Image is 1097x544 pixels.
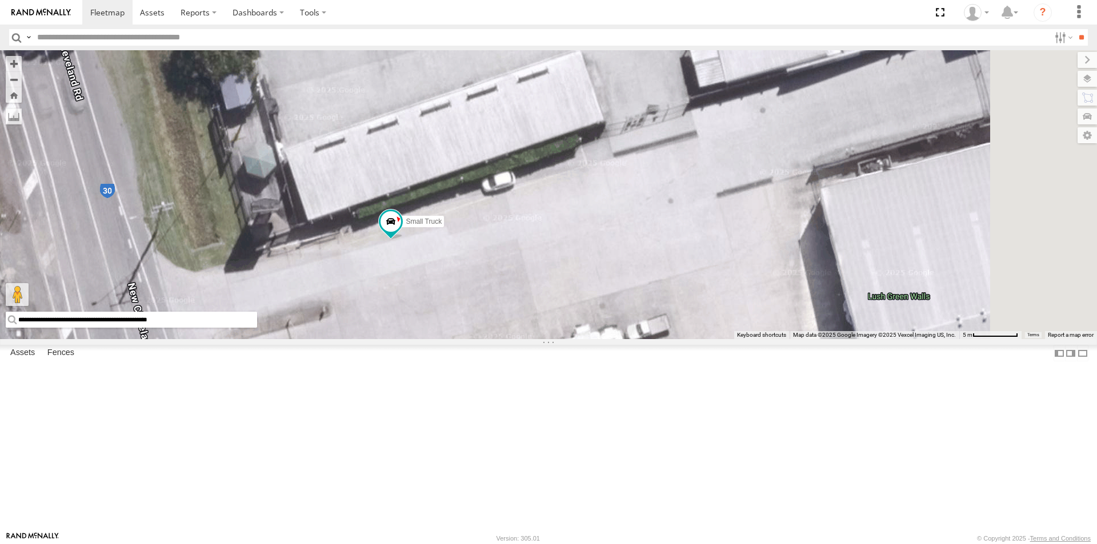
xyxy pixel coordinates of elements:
a: Terms and Conditions [1030,535,1091,542]
label: Search Query [24,29,33,46]
a: Report a map error [1048,332,1094,338]
label: Dock Summary Table to the Right [1065,345,1076,361]
button: Map scale: 5 m per 76 pixels [959,331,1022,339]
div: Version: 305.01 [497,535,540,542]
label: Assets [5,345,41,361]
div: © Copyright 2025 - [977,535,1091,542]
label: Search Filter Options [1050,29,1075,46]
label: Hide Summary Table [1077,345,1088,361]
span: Small Truck [406,218,442,226]
button: Zoom out [6,71,22,87]
img: rand-logo.svg [11,9,71,17]
div: Laura Van Bruggen [960,4,993,21]
a: Terms [1027,332,1039,337]
span: 5 m [963,332,972,338]
button: Drag Pegman onto the map to open Street View [6,283,29,306]
i: ? [1034,3,1052,22]
button: Zoom Home [6,87,22,103]
label: Map Settings [1078,127,1097,143]
label: Dock Summary Table to the Left [1054,345,1065,361]
span: Map data ©2025 Google Imagery ©2025 Vexcel Imaging US, Inc. [793,332,956,338]
label: Fences [42,345,80,361]
label: Measure [6,108,22,124]
button: Zoom in [6,56,22,71]
a: Visit our Website [6,533,59,544]
button: Keyboard shortcuts [737,331,786,339]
